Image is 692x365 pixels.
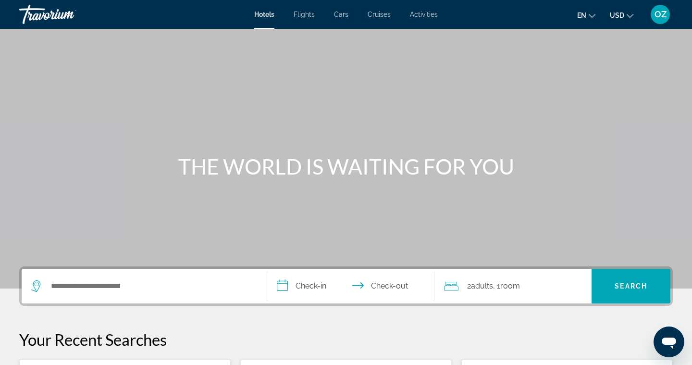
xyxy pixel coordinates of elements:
a: Flights [294,11,315,18]
span: Room [500,281,520,290]
span: Adults [471,281,493,290]
span: en [577,12,586,19]
button: Search [592,269,670,303]
a: Hotels [254,11,274,18]
button: Change currency [610,8,633,22]
a: Cruises [368,11,391,18]
span: Search [615,282,647,290]
a: Travorium [19,2,115,27]
div: Search widget [22,269,670,303]
button: User Menu [648,4,673,25]
input: Search hotel destination [50,279,252,293]
button: Select check in and out date [267,269,434,303]
p: Your Recent Searches [19,330,673,349]
a: Cars [334,11,348,18]
span: 2 [467,279,493,293]
span: OZ [655,10,667,19]
span: USD [610,12,624,19]
iframe: Кнопка запуска окна обмена сообщениями [654,327,684,357]
button: Change language [577,8,595,22]
h1: THE WORLD IS WAITING FOR YOU [166,154,526,179]
a: Activities [410,11,438,18]
button: Travelers: 2 adults, 0 children [434,269,592,303]
span: , 1 [493,279,520,293]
